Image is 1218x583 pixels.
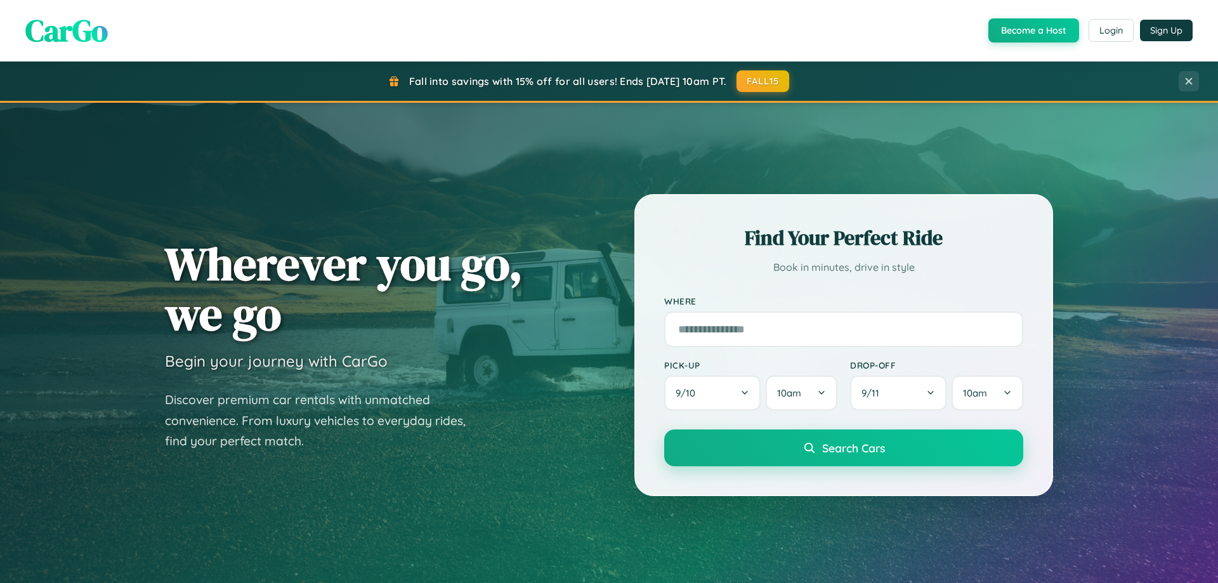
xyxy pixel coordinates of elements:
[850,376,946,410] button: 9/11
[165,239,523,339] h1: Wherever you go, we go
[409,75,727,88] span: Fall into savings with 15% off for all users! Ends [DATE] 10am PT.
[165,351,388,370] h3: Begin your journey with CarGo
[664,296,1023,306] label: Where
[766,376,837,410] button: 10am
[676,387,702,399] span: 9 / 10
[850,360,1023,370] label: Drop-off
[664,429,1023,466] button: Search Cars
[777,387,801,399] span: 10am
[664,258,1023,277] p: Book in minutes, drive in style
[25,10,108,51] span: CarGo
[861,387,886,399] span: 9 / 11
[952,376,1023,410] button: 10am
[822,441,885,455] span: Search Cars
[988,18,1079,43] button: Become a Host
[664,224,1023,252] h2: Find Your Perfect Ride
[1089,19,1134,42] button: Login
[165,390,482,452] p: Discover premium car rentals with unmatched convenience. From luxury vehicles to everyday rides, ...
[1140,20,1193,41] button: Sign Up
[664,376,761,410] button: 9/10
[963,387,987,399] span: 10am
[737,70,790,92] button: FALL15
[664,360,837,370] label: Pick-up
